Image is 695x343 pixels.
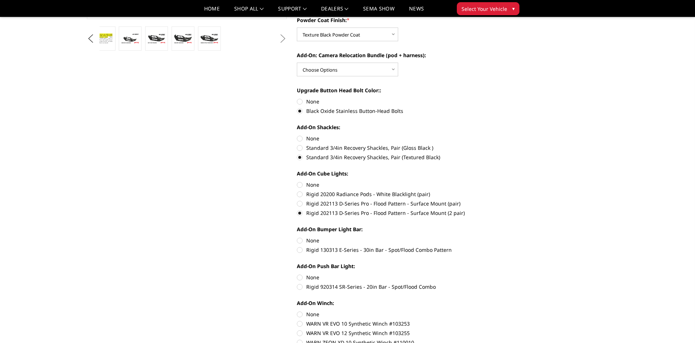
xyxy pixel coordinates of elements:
[174,33,192,44] img: A2 Series - Sport Front Bumper (winch mount)
[297,310,497,318] label: None
[297,135,497,142] label: None
[234,6,264,17] a: shop all
[204,6,220,17] a: Home
[297,246,497,254] label: Rigid 130313 E-Series - 30in Bar - Spot/Flood Combo Pattern
[297,107,497,115] label: Black Oxide Stainless Button-Head Bolts
[85,33,96,44] button: Previous
[200,33,219,44] img: A2 Series - Sport Front Bumper (winch mount)
[297,51,497,59] label: Add-On: Camera Relocation Bundle (pod + harness):
[297,190,497,198] label: Rigid 20200 Radiance Pods - White Blacklight (pair)
[297,98,497,105] label: None
[297,274,497,281] label: None
[297,209,497,217] label: Rigid 202113 D-Series Pro - Flood Pattern - Surface Mount (2 pair)
[297,144,497,152] label: Standard 3/4in Recovery Shackles, Pair (Gloss Black )
[297,16,497,24] label: Powder Coat Finish:
[297,262,497,270] label: Add-On Push Bar Light:
[457,2,519,15] button: Select Your Vehicle
[297,200,497,207] label: Rigid 202113 D-Series Pro - Flood Pattern - Surface Mount (pair)
[297,123,497,131] label: Add-On Shackles:
[121,33,139,44] img: A2 Series - Sport Front Bumper (winch mount)
[297,329,497,337] label: WARN VR EVO 12 Synthetic Winch #103255
[297,86,497,94] label: Upgrade Button Head Bolt Color::
[95,32,113,45] img: A2 Series - Sport Front Bumper (winch mount)
[297,225,497,233] label: Add-On Bumper Light Bar:
[363,6,395,17] a: SEMA Show
[147,33,166,44] img: A2 Series - Sport Front Bumper (winch mount)
[297,181,497,189] label: None
[297,320,497,327] label: WARN VR EVO 10 Synthetic Winch #103253
[278,33,288,44] button: Next
[278,6,307,17] a: Support
[297,153,497,161] label: Standard 3/4in Recovery Shackles, Pair (Textured Black)
[297,237,497,244] label: None
[297,170,497,177] label: Add-On Cube Lights:
[297,299,497,307] label: Add-On Winch:
[512,5,515,12] span: ▾
[297,283,497,291] label: Rigid 920314 SR-Series - 20in Bar - Spot/Flood Combo
[409,6,424,17] a: News
[462,5,507,13] span: Select Your Vehicle
[321,6,349,17] a: Dealers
